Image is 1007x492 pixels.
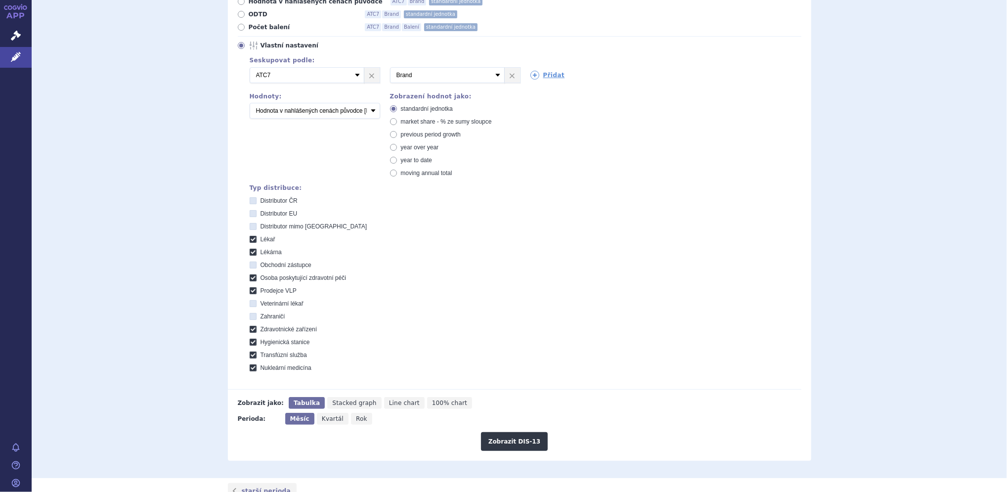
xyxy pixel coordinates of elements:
[249,23,357,31] span: Počet balení
[261,339,310,346] span: Hygienická stanice
[530,71,565,80] a: Přidat
[389,400,420,406] span: Line chart
[261,274,346,281] span: Osoba poskytující zdravotní péči
[261,364,311,371] span: Nukleární medicína
[261,313,285,320] span: Zahraničí
[240,67,801,83] div: 2
[332,400,376,406] span: Stacked graph
[365,23,381,31] span: ATC7
[390,93,521,100] div: Zobrazení hodnot jako:
[481,432,548,451] button: Zobrazit DIS-13
[432,400,467,406] span: 100% chart
[250,93,380,100] div: Hodnoty:
[401,144,439,151] span: year over year
[261,223,367,230] span: Distributor mimo [GEOGRAPHIC_DATA]
[261,300,304,307] span: Veterinární lékař
[261,42,369,49] span: Vlastní nastavení
[402,23,421,31] span: Balení
[294,400,320,406] span: Tabulka
[322,415,344,422] span: Kvartál
[261,326,317,333] span: Zdravotnické zařízení
[261,236,275,243] span: Lékař
[382,23,401,31] span: Brand
[238,413,280,425] div: Perioda:
[261,287,297,294] span: Prodejce VLP
[365,10,381,18] span: ATC7
[261,249,282,256] span: Lékárna
[261,352,307,358] span: Transfúzní služba
[261,197,298,204] span: Distributor ČR
[238,397,284,409] div: Zobrazit jako:
[401,105,453,112] span: standardní jednotka
[249,10,357,18] span: ODTD
[401,131,461,138] span: previous period growth
[424,23,478,31] span: standardní jednotka
[401,157,432,164] span: year to date
[404,10,457,18] span: standardní jednotka
[401,170,452,177] span: moving annual total
[364,68,380,83] a: ×
[240,57,801,64] div: Seskupovat podle:
[261,262,311,268] span: Obchodní zástupce
[290,415,309,422] span: Měsíc
[250,184,801,191] div: Typ distribuce:
[401,118,492,125] span: market share - % ze sumy sloupce
[261,210,298,217] span: Distributor EU
[382,10,401,18] span: Brand
[505,68,520,83] a: ×
[356,415,367,422] span: Rok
